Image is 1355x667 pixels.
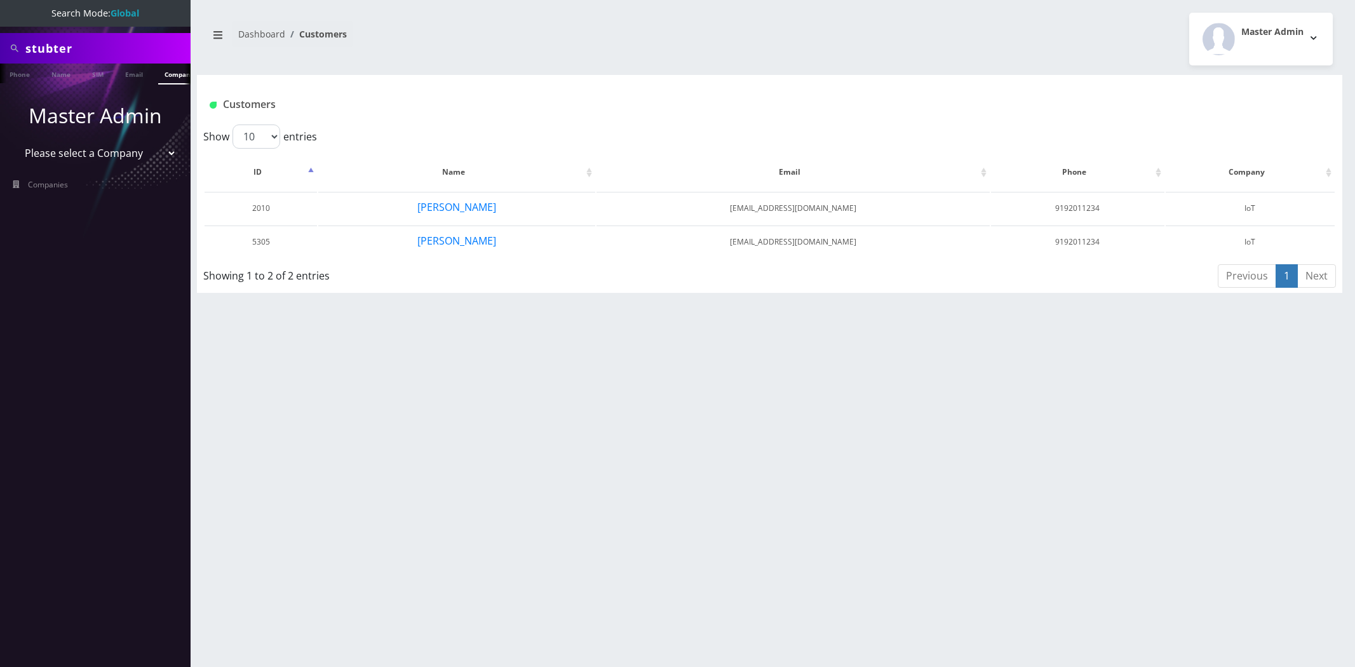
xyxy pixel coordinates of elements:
[233,125,280,149] select: Showentries
[86,64,110,83] a: SIM
[1166,154,1335,191] th: Company: activate to sort column ascending
[28,179,68,190] span: Companies
[45,64,77,83] a: Name
[205,192,317,224] td: 2010
[25,36,187,60] input: Search All Companies
[417,199,497,215] button: [PERSON_NAME]
[318,154,595,191] th: Name: activate to sort column ascending
[238,28,285,40] a: Dashboard
[111,7,139,19] strong: Global
[206,21,760,57] nav: breadcrumb
[205,154,317,191] th: ID: activate to sort column descending
[1166,192,1335,224] td: IoT
[991,154,1164,191] th: Phone: activate to sort column ascending
[51,7,139,19] span: Search Mode:
[597,226,989,258] td: [EMAIL_ADDRESS][DOMAIN_NAME]
[1241,27,1304,37] h2: Master Admin
[3,64,36,83] a: Phone
[1166,226,1335,258] td: IoT
[210,98,1140,111] h1: Customers
[417,232,497,249] button: [PERSON_NAME]
[203,263,666,283] div: Showing 1 to 2 of 2 entries
[597,192,989,224] td: [EMAIL_ADDRESS][DOMAIN_NAME]
[991,226,1164,258] td: 9192011234
[991,192,1164,224] td: 9192011234
[1276,264,1298,288] a: 1
[205,226,317,258] td: 5305
[285,27,347,41] li: Customers
[597,154,989,191] th: Email: activate to sort column ascending
[1297,264,1336,288] a: Next
[1218,264,1276,288] a: Previous
[119,64,149,83] a: Email
[1189,13,1333,65] button: Master Admin
[203,125,317,149] label: Show entries
[158,64,201,84] a: Company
